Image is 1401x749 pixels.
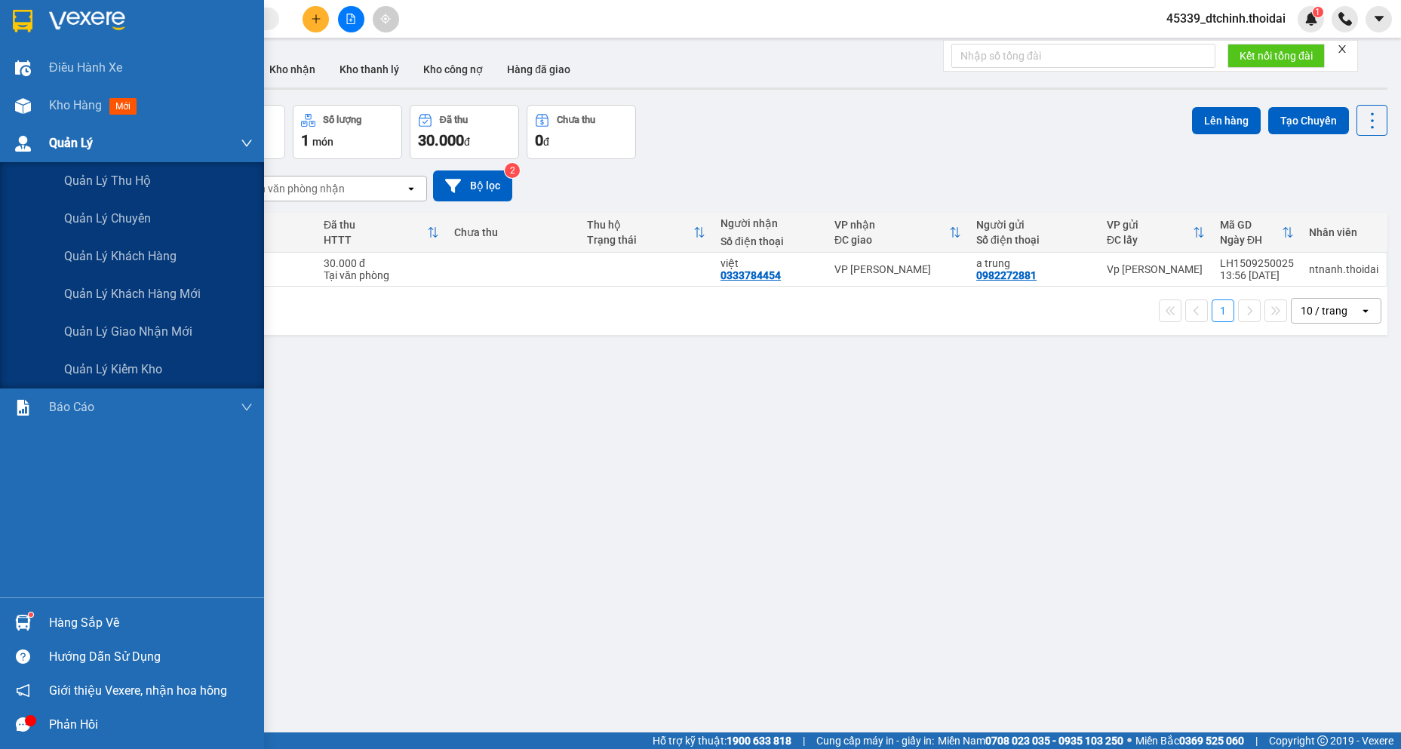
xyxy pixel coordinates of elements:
img: warehouse-icon [15,98,31,114]
span: Kho hàng [49,98,102,112]
div: Hàng sắp về [49,612,253,634]
span: Miền Nam [938,732,1123,749]
svg: open [405,183,417,195]
span: Chuyển phát nhanh: [GEOGRAPHIC_DATA] - [GEOGRAPHIC_DATA] [23,65,153,118]
div: Số điện thoại [976,234,1092,246]
img: warehouse-icon [15,615,31,631]
span: 1 [1315,7,1320,17]
span: Quản Lý [49,134,93,152]
div: Phản hồi [49,714,253,736]
span: notification [16,683,30,698]
span: Giới thiệu Vexere, nhận hoa hồng [49,681,227,700]
img: icon-new-feature [1304,12,1318,26]
span: down [241,137,253,149]
div: Hướng dẫn sử dụng [49,646,253,668]
button: Kết nối tổng đài [1227,44,1325,68]
div: ĐC giao [834,234,949,246]
strong: 1900 633 818 [727,735,791,747]
div: Người nhận [720,217,819,229]
th: Toggle SortBy [827,213,969,253]
div: Thu hộ [587,219,693,231]
div: ĐC lấy [1107,234,1193,246]
button: Bộ lọc [433,170,512,201]
div: VP [PERSON_NAME] [834,263,961,275]
strong: 0369 525 060 [1179,735,1244,747]
span: Quản lý chuyến [64,209,151,228]
div: Đã thu [440,115,468,125]
button: plus [303,6,329,32]
img: logo-vxr [13,10,32,32]
strong: CÔNG TY TNHH DỊCH VỤ DU LỊCH THỜI ĐẠI [26,12,149,61]
div: Trạng thái [587,234,693,246]
span: 0 [535,131,543,149]
span: Hỗ trợ kỹ thuật: [653,732,791,749]
div: Chưa thu [454,226,573,238]
span: đ [464,136,470,148]
div: Ngày ĐH [1220,234,1282,246]
th: Toggle SortBy [1212,213,1301,253]
button: Lên hàng [1192,107,1261,134]
span: Miền Bắc [1135,732,1244,749]
th: Toggle SortBy [1099,213,1212,253]
div: LH1509250025 [1220,257,1294,269]
div: a trung [976,257,1092,269]
span: Quản lý thu hộ [64,171,151,190]
span: Báo cáo [49,398,94,416]
div: Số điện thoại [720,235,819,247]
span: caret-down [1372,12,1386,26]
span: plus [311,14,321,24]
sup: 1 [29,612,33,617]
sup: 2 [505,163,520,178]
div: Chưa thu [557,115,595,125]
span: Quản lý khách hàng mới [64,284,201,303]
div: Vp [PERSON_NAME] [1107,263,1205,275]
div: Mã GD [1220,219,1282,231]
img: solution-icon [15,400,31,416]
span: Quản lý giao nhận mới [64,322,192,341]
img: phone-icon [1338,12,1352,26]
sup: 1 [1313,7,1323,17]
div: 0982272881 [976,269,1037,281]
div: HTTT [324,234,427,246]
button: file-add [338,6,364,32]
button: Kho nhận [257,51,327,87]
div: Nhân viên [1309,226,1378,238]
span: question-circle [16,649,30,664]
button: Hàng đã giao [495,51,582,87]
span: Cung cấp máy in - giấy in: [816,732,934,749]
th: Toggle SortBy [579,213,713,253]
button: Số lượng1món [293,105,402,159]
span: message [16,717,30,732]
img: logo [8,54,17,130]
button: Kho thanh lý [327,51,411,87]
span: ⚪️ [1127,738,1132,744]
button: Chưa thu0đ [527,105,636,159]
span: | [803,732,805,749]
button: Tạo Chuyến [1268,107,1349,134]
span: aim [380,14,391,24]
div: 30.000 đ [324,257,439,269]
div: 0333784454 [720,269,781,281]
span: 45339_dtchinh.thoidai [1154,9,1298,28]
div: Chọn văn phòng nhận [241,181,345,196]
strong: 0708 023 035 - 0935 103 250 [985,735,1123,747]
span: Kết nối tổng đài [1240,48,1313,64]
button: Kho công nợ [411,51,495,87]
div: VP nhận [834,219,949,231]
img: warehouse-icon [15,60,31,76]
span: Quản lý khách hàng [64,247,177,266]
span: copyright [1317,735,1328,746]
button: 1 [1212,299,1234,322]
button: aim [373,6,399,32]
svg: open [1360,305,1372,317]
span: close [1337,44,1347,54]
button: caret-down [1366,6,1392,32]
div: ntnanh.thoidai [1309,263,1378,275]
div: Người gửi [976,219,1092,231]
span: mới [109,98,137,115]
div: Tại văn phòng [324,269,439,281]
span: LH1509250025 [158,101,248,117]
th: Toggle SortBy [316,213,447,253]
img: warehouse-icon [15,136,31,152]
span: 1 [301,131,309,149]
